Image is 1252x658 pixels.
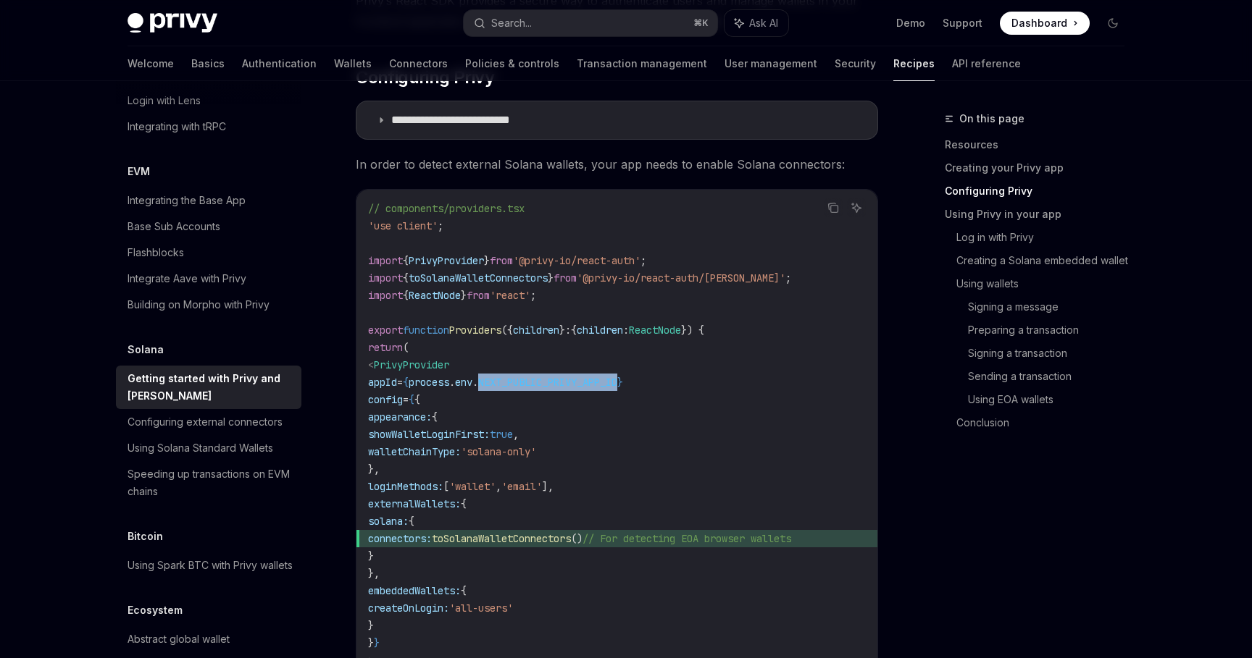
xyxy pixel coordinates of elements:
[501,480,542,493] span: 'email'
[847,198,866,217] button: Ask AI
[409,515,414,528] span: {
[490,428,513,441] span: true
[403,341,409,354] span: (
[403,271,409,284] span: {
[368,219,438,232] span: 'use client'
[368,393,403,406] span: config
[414,393,420,406] span: {
[116,240,301,266] a: Flashblocks
[368,549,374,562] span: }
[116,409,301,435] a: Configuring external connectors
[565,324,571,337] span: :
[513,428,519,441] span: ,
[368,463,380,476] span: },
[449,376,455,389] span: .
[368,515,409,528] span: solana:
[693,17,709,29] span: ⌘ K
[467,289,490,302] span: from
[959,110,1024,127] span: On this page
[128,557,293,574] div: Using Spark BTC with Privy wallets
[945,156,1136,180] a: Creating your Privy app
[368,428,490,441] span: showWalletLoginFirst:
[368,202,525,215] span: // components/providers.tsx
[449,324,501,337] span: Providers
[968,295,1136,319] a: Signing a message
[968,388,1136,411] a: Using EOA wallets
[490,289,530,302] span: 'react'
[191,46,225,81] a: Basics
[472,376,478,389] span: .
[356,154,878,174] span: In order to detect external Solana wallets, your app needs to enable Solana connectors:
[513,324,559,337] span: children
[368,324,403,337] span: export
[461,289,467,302] span: }
[403,289,409,302] span: {
[116,114,301,140] a: Integrating with tRPC
[465,46,559,81] a: Policies & controls
[116,366,301,409] a: Getting started with Privy and [PERSON_NAME]
[449,480,496,493] span: 'wallet'
[542,480,554,493] span: ],
[443,480,449,493] span: [
[368,480,443,493] span: loginMethods:
[128,192,246,209] div: Integrating the Base App
[968,342,1136,365] a: Signing a transaction
[128,163,150,180] h5: EVM
[461,497,467,510] span: {
[403,254,409,267] span: {
[577,46,707,81] a: Transaction management
[368,376,397,389] span: appId
[513,254,640,267] span: '@privy-io/react-auth'
[432,410,438,423] span: {
[749,16,778,30] span: Ask AI
[128,528,163,545] h5: Bitcoin
[368,567,380,580] span: },
[491,14,532,32] div: Search...
[952,46,1021,81] a: API reference
[577,271,785,284] span: '@privy-io/react-auth/[PERSON_NAME]'
[461,584,467,597] span: {
[943,16,982,30] a: Support
[640,254,646,267] span: ;
[449,602,513,615] span: 'all-users'
[368,584,461,597] span: embeddedWallets:
[128,270,246,287] div: Integrate Aave with Privy
[461,445,536,458] span: 'solana-only'
[629,324,681,337] span: ReactNode
[455,376,472,389] span: env
[116,552,301,578] a: Using Spark BTC with Privy wallets
[368,410,432,423] span: appearance:
[956,411,1136,434] a: Conclusion
[725,10,788,36] button: Ask AI
[617,376,623,389] span: }
[725,46,817,81] a: User management
[389,46,448,81] a: Connectors
[968,319,1136,342] a: Preparing a transaction
[945,180,1136,203] a: Configuring Privy
[368,289,403,302] span: import
[501,324,513,337] span: ({
[128,465,293,500] div: Speeding up transactions on EVM chains
[403,376,409,389] span: {
[116,214,301,240] a: Base Sub Accounts
[128,370,293,405] div: Getting started with Privy and [PERSON_NAME]
[116,626,301,652] a: Abstract global wallet
[956,272,1136,295] a: Using wallets
[128,118,226,135] div: Integrating with tRPC
[128,218,220,235] div: Base Sub Accounts
[490,254,513,267] span: from
[945,203,1136,226] a: Using Privy in your app
[403,324,449,337] span: function
[374,636,380,649] span: }
[128,341,164,358] h5: Solana
[945,133,1136,156] a: Resources
[116,266,301,292] a: Integrate Aave with Privy
[484,254,490,267] span: }
[835,46,876,81] a: Security
[368,358,374,371] span: <
[409,254,484,267] span: PrivyProvider
[128,46,174,81] a: Welcome
[116,292,301,318] a: Building on Morpho with Privy
[116,435,301,461] a: Using Solana Standard Wallets
[785,271,791,284] span: ;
